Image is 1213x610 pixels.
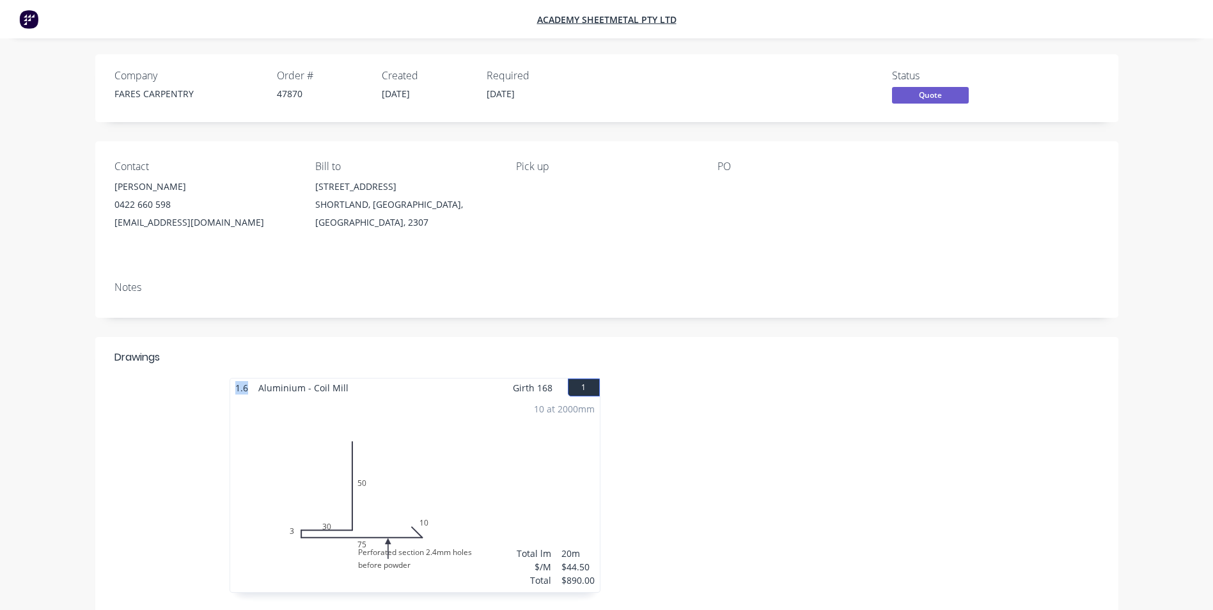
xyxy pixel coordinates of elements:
div: $890.00 [561,574,595,587]
div: Total [517,574,551,587]
div: Order # [277,70,366,82]
div: [PERSON_NAME]0422 660 598[EMAIL_ADDRESS][DOMAIN_NAME] [114,178,295,231]
div: Drawings [114,350,160,365]
div: $/M [517,560,551,574]
div: [STREET_ADDRESS] [315,178,496,196]
div: FARES CARPENTRY [114,87,262,100]
div: $44.50 [561,560,595,574]
div: 20m [561,547,595,560]
span: 1.6 [230,379,253,397]
div: 0422 660 598 [114,196,295,214]
a: Academy Sheetmetal Pty Ltd [537,13,677,26]
img: Factory [19,10,38,29]
div: Company [114,70,262,82]
div: SHORTLAND, [GEOGRAPHIC_DATA], [GEOGRAPHIC_DATA], 2307 [315,196,496,231]
div: Bill to [315,160,496,173]
button: 1 [568,379,600,396]
span: Aluminium - Coil Mill [253,379,354,397]
div: [PERSON_NAME] [114,178,295,196]
div: [STREET_ADDRESS]SHORTLAND, [GEOGRAPHIC_DATA], [GEOGRAPHIC_DATA], 2307 [315,178,496,231]
div: Status [892,70,988,82]
div: Created [382,70,471,82]
span: Quote [892,87,969,103]
span: [DATE] [487,88,515,100]
div: Perforated section 2.4mm holesbefore powder50303751010 at 2000mmTotal lm$/MTotal20m$44.50$890.00 [230,397,600,592]
span: Girth 168 [513,379,552,397]
div: Contact [114,160,295,173]
div: [EMAIL_ADDRESS][DOMAIN_NAME] [114,214,295,231]
div: Total lm [517,547,551,560]
div: 47870 [277,87,366,100]
div: Notes [114,281,1099,293]
div: Pick up [516,160,696,173]
div: Required [487,70,576,82]
span: [DATE] [382,88,410,100]
div: 10 at 2000mm [534,402,595,416]
div: PO [717,160,898,173]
